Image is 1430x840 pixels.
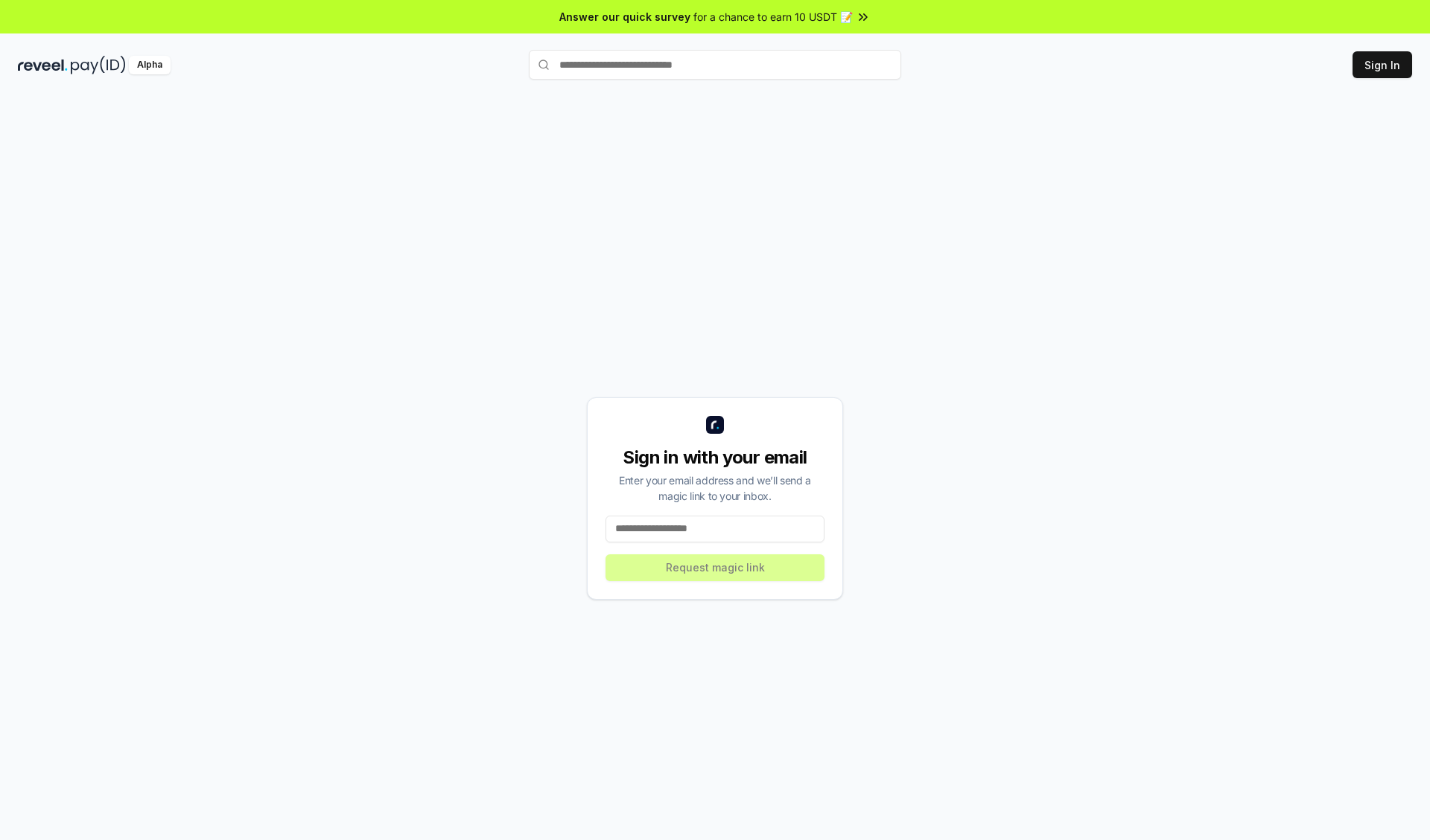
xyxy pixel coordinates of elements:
span: Answer our quick survey [559,9,690,25]
img: reveel_dark [18,56,68,74]
div: Enter your email address and we’ll send a magic link to your inbox. [606,472,824,504]
img: logo_small [706,416,724,434]
span: for a chance to earn 10 USDT 📝 [693,9,853,25]
button: Sign In [1353,51,1412,78]
div: Alpha [129,56,171,74]
img: pay_id [71,56,126,74]
div: Sign in with your email [606,446,824,469]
